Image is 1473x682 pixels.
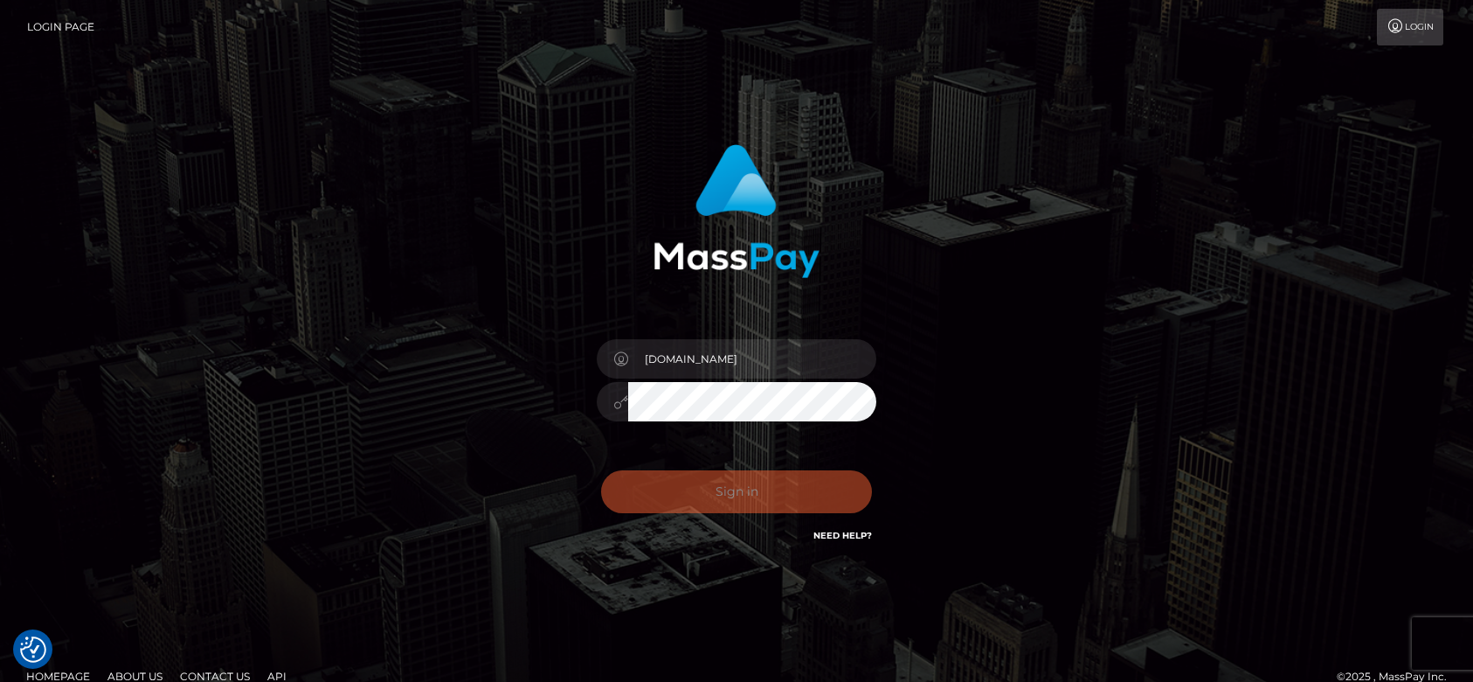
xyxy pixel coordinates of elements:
img: Revisit consent button [20,637,46,663]
a: Login Page [27,9,94,45]
img: MassPay Login [654,144,819,278]
a: Login [1377,9,1443,45]
a: Need Help? [813,530,872,541]
input: Username... [628,339,876,379]
button: Consent Preferences [20,637,46,663]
